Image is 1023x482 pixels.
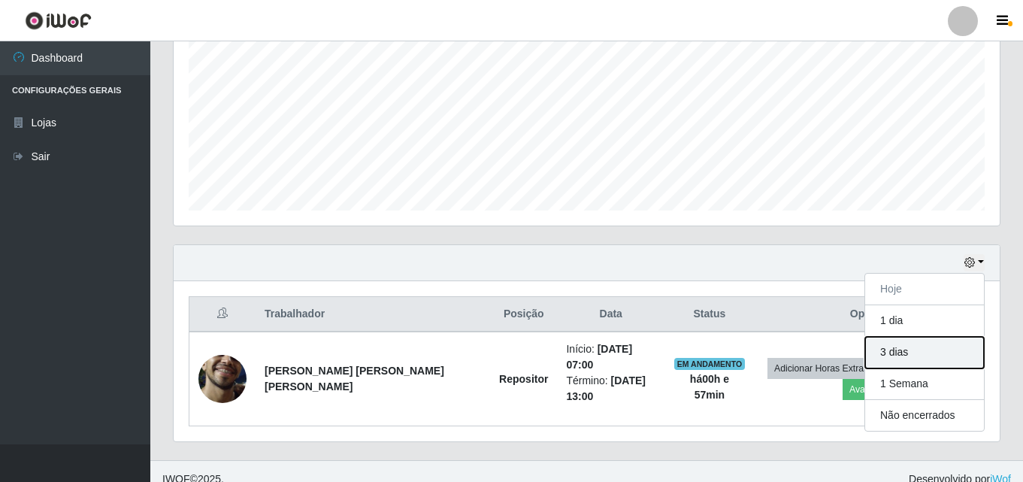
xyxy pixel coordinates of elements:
strong: há 00 h e 57 min [690,373,729,401]
th: Posição [490,297,557,332]
time: [DATE] 07:00 [566,343,632,371]
li: Início: [566,341,655,373]
strong: [PERSON_NAME] [PERSON_NAME] [PERSON_NAME] [265,365,444,393]
button: 1 dia [865,305,984,337]
th: Data [557,297,664,332]
img: CoreUI Logo [25,11,92,30]
button: 1 Semana [865,368,984,400]
th: Trabalhador [256,297,490,332]
span: EM ANDAMENTO [674,358,746,370]
img: 1755034904390.jpeg [198,326,247,432]
button: Hoje [865,274,984,305]
button: Não encerrados [865,400,984,431]
li: Término: [566,373,655,405]
th: Opções [755,297,985,332]
th: Status [664,297,755,332]
button: Avaliação [843,379,896,400]
strong: Repositor [499,373,548,385]
button: Adicionar Horas Extra [767,358,870,379]
button: 3 dias [865,337,984,368]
